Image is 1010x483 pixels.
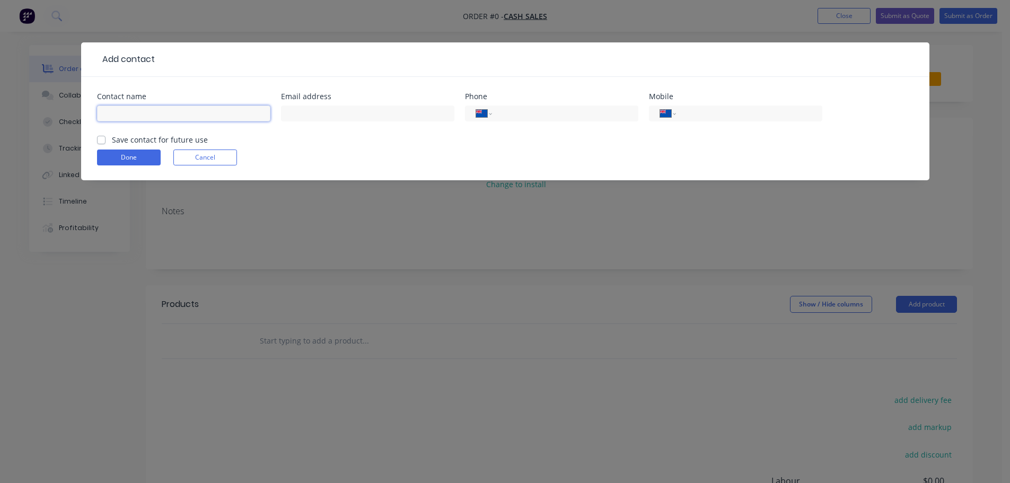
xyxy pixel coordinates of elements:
label: Save contact for future use [112,134,208,145]
div: Phone [465,93,638,100]
div: Email address [281,93,454,100]
button: Done [97,150,161,165]
div: Add contact [97,53,155,66]
div: Mobile [649,93,822,100]
div: Contact name [97,93,270,100]
button: Cancel [173,150,237,165]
